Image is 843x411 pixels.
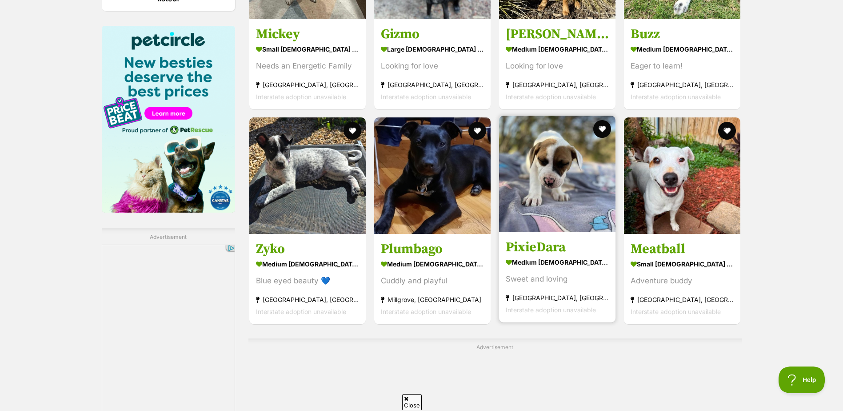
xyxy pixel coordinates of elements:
iframe: Help Scout Beacon - Open [779,367,825,393]
strong: [GEOGRAPHIC_DATA], [GEOGRAPHIC_DATA] [256,294,359,306]
strong: [GEOGRAPHIC_DATA], [GEOGRAPHIC_DATA] [631,78,734,90]
button: favourite [344,122,361,140]
button: favourite [593,120,611,138]
a: Gizmo large [DEMOGRAPHIC_DATA] Dog Looking for love [GEOGRAPHIC_DATA], [GEOGRAPHIC_DATA] Intersta... [374,19,491,109]
strong: [GEOGRAPHIC_DATA], [GEOGRAPHIC_DATA] [506,78,609,90]
strong: medium [DEMOGRAPHIC_DATA] Dog [506,256,609,269]
h3: Mickey [256,25,359,42]
span: Interstate adoption unavailable [631,93,721,100]
strong: medium [DEMOGRAPHIC_DATA] Dog [506,42,609,55]
a: [PERSON_NAME] medium [DEMOGRAPHIC_DATA] Dog Looking for love [GEOGRAPHIC_DATA], [GEOGRAPHIC_DATA]... [499,19,615,109]
div: Needs an Energetic Family [256,60,359,72]
h3: Plumbago [381,241,484,258]
span: Interstate adoption unavailable [256,93,346,100]
img: Pet Circle promo banner [102,26,235,213]
div: Adventure buddy [631,275,734,287]
a: Plumbago medium [DEMOGRAPHIC_DATA] Dog Cuddly and playful Millgrove, [GEOGRAPHIC_DATA] Interstate... [374,234,491,324]
div: Blue eyed beauty 💙 [256,275,359,287]
div: Cuddly and playful [381,275,484,287]
strong: medium [DEMOGRAPHIC_DATA] Dog [631,42,734,55]
h3: Buzz [631,25,734,42]
a: PixieDara medium [DEMOGRAPHIC_DATA] Dog Sweet and loving [GEOGRAPHIC_DATA], [GEOGRAPHIC_DATA] Int... [499,232,615,322]
strong: small [DEMOGRAPHIC_DATA] Dog [631,258,734,270]
span: Interstate adoption unavailable [381,308,471,315]
strong: medium [DEMOGRAPHIC_DATA] Dog [381,258,484,270]
span: Interstate adoption unavailable [381,93,471,100]
strong: [GEOGRAPHIC_DATA], [GEOGRAPHIC_DATA] [381,78,484,90]
div: Looking for love [506,60,609,72]
img: Plumbago - Staffordshire Bull Terrier x Australian Cattle Dog [374,117,491,234]
a: Meatball small [DEMOGRAPHIC_DATA] Dog Adventure buddy [GEOGRAPHIC_DATA], [GEOGRAPHIC_DATA] Inters... [624,234,740,324]
strong: Millgrove, [GEOGRAPHIC_DATA] [381,294,484,306]
h3: [PERSON_NAME] [506,25,609,42]
div: Looking for love [381,60,484,72]
span: Close [402,394,422,410]
h3: Meatball [631,241,734,258]
img: PixieDara - Bull Arab Dog [499,116,615,232]
h3: PixieDara [506,239,609,256]
strong: large [DEMOGRAPHIC_DATA] Dog [381,42,484,55]
button: favourite [719,122,736,140]
strong: [GEOGRAPHIC_DATA], [GEOGRAPHIC_DATA] [256,78,359,90]
img: Zyko - Australian Cattle Dog x Staffordshire Bull Terrier Dog [249,117,366,234]
strong: medium [DEMOGRAPHIC_DATA] Dog [256,258,359,270]
h3: Zyko [256,241,359,258]
div: Eager to learn! [631,60,734,72]
div: Sweet and loving [506,273,609,285]
strong: [GEOGRAPHIC_DATA], [GEOGRAPHIC_DATA] [506,292,609,304]
button: favourite [468,122,486,140]
span: Interstate adoption unavailable [256,308,346,315]
h3: Gizmo [381,25,484,42]
a: Zyko medium [DEMOGRAPHIC_DATA] Dog Blue eyed beauty 💙 [GEOGRAPHIC_DATA], [GEOGRAPHIC_DATA] Inters... [249,234,366,324]
span: Interstate adoption unavailable [631,308,721,315]
a: Buzz medium [DEMOGRAPHIC_DATA] Dog Eager to learn! [GEOGRAPHIC_DATA], [GEOGRAPHIC_DATA] Interstat... [624,19,740,109]
strong: [GEOGRAPHIC_DATA], [GEOGRAPHIC_DATA] [631,294,734,306]
span: Interstate adoption unavailable [506,306,596,314]
span: Interstate adoption unavailable [506,93,596,100]
img: Meatball - Jack Russell Terrier Dog [624,117,740,234]
a: Mickey small [DEMOGRAPHIC_DATA] Dog Needs an Energetic Family [GEOGRAPHIC_DATA], [GEOGRAPHIC_DATA... [249,19,366,109]
strong: small [DEMOGRAPHIC_DATA] Dog [256,42,359,55]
